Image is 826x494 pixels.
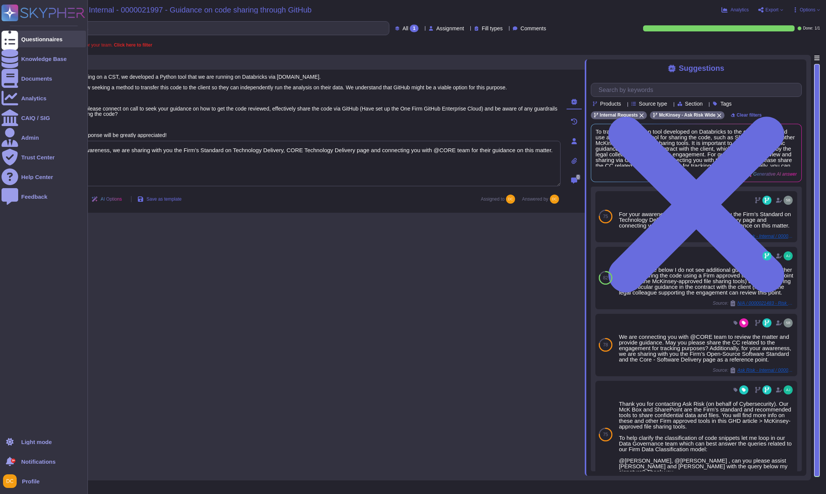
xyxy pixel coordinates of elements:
img: user [506,195,515,204]
div: Light mode [21,439,52,445]
input: Search by keywords [30,22,389,35]
span: Profile [22,478,40,484]
div: We are connecting you with @CORE team to review the matter and provide guidance. May you please s... [619,334,794,362]
a: CAIQ / SIG [2,109,86,126]
span: Fill types [482,26,503,31]
span: 78 [603,343,608,347]
div: Admin [21,135,39,140]
span: 1 / 1 [815,26,820,30]
span: Ask Risk - Internal / 0000015961 - Quick question re: coding as a deliverable [737,368,794,372]
span: Comments [520,26,546,31]
b: Click here to filter [112,42,152,48]
a: Help Center [2,168,86,185]
a: Documents [2,70,86,87]
textarea: For your awareness, we are sharing with you the Firm’s Standard on Technology Delivery, CORE Tech... [53,141,561,186]
span: Analytics [731,8,749,12]
span: Save as template [147,197,182,201]
span: Answered by [522,197,548,201]
img: user [784,196,793,205]
a: Trust Center [2,149,86,165]
button: Analytics [721,7,749,13]
button: user [2,473,22,489]
span: Export [765,8,779,12]
img: user [550,195,559,204]
div: CAIQ / SIG [21,115,50,121]
span: All [403,26,409,31]
span: While working on a CST, we developed a Python tool that we are running on Databricks via [DOMAIN_... [62,74,557,138]
span: Source: [713,367,794,373]
div: Thank you for contacting Ask Risk (on behalf of Cybersecurity). Our McK Box and SharePoint are th... [619,401,794,475]
a: Knowledge Base [2,50,86,67]
div: 9+ [11,458,16,463]
div: Trust Center [21,154,55,160]
span: Internal - 0000021997 - Guidance on code sharing through GitHub [89,6,312,14]
span: A question is assigned to you or your team. [26,43,152,47]
span: Notifications [21,459,56,464]
span: 75 [603,432,608,437]
a: Analytics [2,90,86,106]
div: Documents [21,76,52,81]
img: user [784,385,793,394]
div: Help Center [21,174,53,180]
input: Search by keywords [595,83,801,97]
div: 1 [410,25,418,32]
a: Questionnaires [2,31,86,47]
span: Options [800,8,815,12]
img: user [784,318,793,327]
img: user [784,251,793,260]
button: Save as template [131,192,188,207]
span: 0 [576,175,580,180]
span: 82 [603,276,608,280]
span: Done: [803,26,813,30]
div: Knowledge Base [21,56,67,62]
div: Feedback [21,194,47,199]
a: Admin [2,129,86,146]
span: Assignment [436,26,464,31]
span: AI Options [101,197,122,201]
a: Feedback [2,188,86,205]
div: Analytics [21,95,47,101]
div: Questionnaires [21,36,62,42]
span: Assigned to [481,195,519,204]
span: 75 [603,214,608,219]
img: user [3,474,17,488]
